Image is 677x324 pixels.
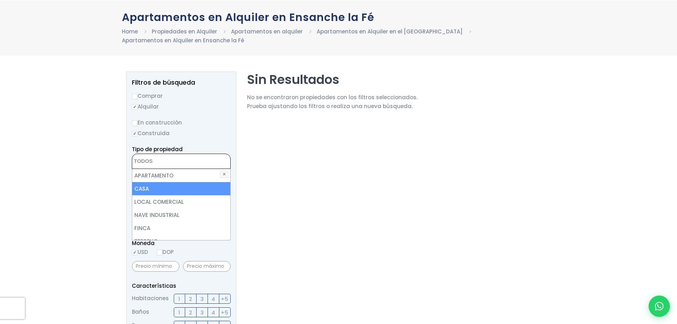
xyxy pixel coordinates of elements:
span: Moneda [132,239,231,248]
p: Características [132,281,231,290]
li: LOCAL COMERCIAL [132,195,230,208]
span: +5 [221,294,228,303]
label: Comprar [132,91,231,100]
input: Precio mínimo [132,261,179,272]
p: No se encontraron propiedades con los filtros seleccionados. Prueba ajustando los filtros o reali... [247,93,418,111]
a: Apartamentos en alquiler [231,28,303,35]
span: 3 [200,308,204,317]
span: 1 [178,308,180,317]
li: FINCA [132,222,230,235]
a: Propiedades en Alquiler [152,28,217,35]
span: +5 [221,308,228,317]
button: ✕ [220,171,229,178]
label: Construida [132,129,231,138]
li: APARTAMENTO [132,169,230,182]
input: DOP [157,250,162,255]
label: DOP [157,248,174,256]
textarea: Search [132,154,201,169]
span: Habitaciones [132,294,169,304]
h2: Filtros de búsqueda [132,79,231,86]
span: 3 [200,294,204,303]
li: CASA [132,182,230,195]
span: Baños [132,307,149,317]
input: Comprar [132,94,138,99]
input: En construcción [132,120,138,126]
span: Tipo de propiedad [132,145,183,153]
label: USD [132,248,148,256]
span: 1 [178,294,180,303]
h2: Sin Resultados [247,71,418,87]
label: Alquilar [132,102,231,111]
span: 2 [189,294,192,303]
input: USD [132,250,138,255]
span: 2 [189,308,192,317]
li: NAVE INDUSTRIAL [132,208,230,222]
input: Alquilar [132,104,138,110]
a: Apartamentos en Alquiler en el [GEOGRAPHIC_DATA] [317,28,463,35]
h1: Apartamentos en Alquiler en Ensanche la Fé [122,11,555,23]
input: Construida [132,131,138,137]
span: 4 [211,308,215,317]
a: Home [122,28,138,35]
input: Precio máximo [183,261,231,272]
label: En construcción [132,118,231,127]
li: Apartamentos en Alquiler en Ensanche la Fé [122,36,244,45]
span: 4 [211,294,215,303]
li: TERRENO [132,235,230,248]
